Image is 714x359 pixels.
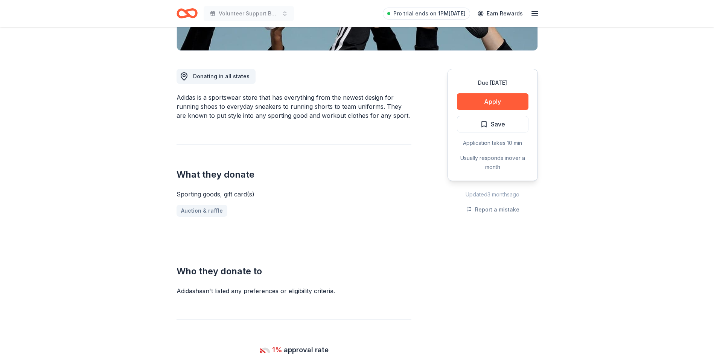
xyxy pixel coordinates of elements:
[177,205,227,217] a: Auction & raffle
[177,190,411,199] div: Sporting goods, gift card(s)
[457,154,528,172] div: Usually responds in over a month
[491,119,505,129] span: Save
[383,8,470,20] a: Pro trial ends on 1PM[DATE]
[284,344,329,356] span: approval rate
[177,286,411,295] div: Adidas hasn ' t listed any preferences or eligibility criteria.
[457,116,528,132] button: Save
[272,344,282,356] span: 1%
[177,169,411,181] h2: What they donate
[473,7,527,20] a: Earn Rewards
[177,5,198,22] a: Home
[177,265,411,277] h2: Who they donate to
[393,9,466,18] span: Pro trial ends on 1PM[DATE]
[466,205,519,214] button: Report a mistake
[177,93,411,120] div: Adidas is a sportswear store that has everything from the newest design for running shoes to ever...
[457,78,528,87] div: Due [DATE]
[204,6,294,21] button: Volunteer Support Banquet
[457,138,528,148] div: Application takes 10 min
[193,73,250,79] span: Donating in all states
[448,190,538,199] div: Updated 3 months ago
[219,9,279,18] span: Volunteer Support Banquet
[457,93,528,110] button: Apply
